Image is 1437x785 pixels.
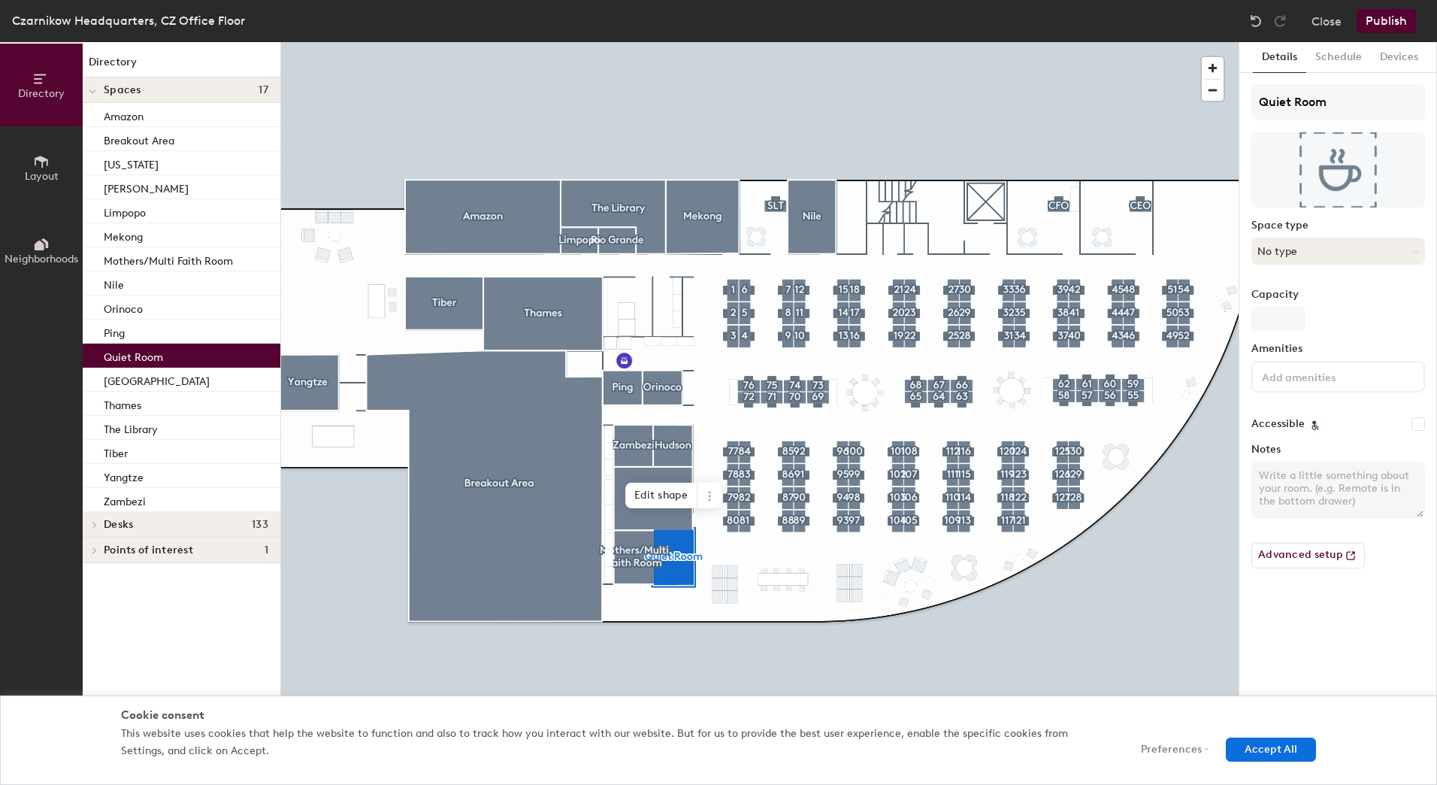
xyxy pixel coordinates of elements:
[104,274,124,292] p: Nile
[265,544,268,556] span: 1
[104,491,146,508] p: Zambezi
[18,87,65,100] span: Directory
[1251,289,1425,301] label: Capacity
[259,84,268,96] span: 17
[25,170,59,183] span: Layout
[1357,9,1416,33] button: Publish
[104,226,143,244] p: Mekong
[1371,42,1427,73] button: Devices
[83,54,280,77] h1: Directory
[5,253,78,265] span: Neighborhoods
[104,443,128,460] p: Tiber
[1248,14,1263,29] img: Undo
[121,708,1316,723] div: Cookie consent
[104,202,146,220] p: Limpopo
[104,106,144,123] p: Amazon
[104,130,174,147] p: Breakout Area
[252,519,268,531] span: 133
[1306,42,1371,73] button: Schedule
[1251,543,1365,568] button: Advanced setup
[1251,444,1425,456] label: Notes
[1272,14,1287,29] img: Redo
[1251,220,1425,232] label: Space type
[1253,42,1306,73] button: Details
[104,395,141,412] p: Thames
[12,11,245,30] div: Czarnikow Headquarters, CZ Office Floor
[104,154,159,171] p: [US_STATE]
[104,419,158,436] p: The Library
[1226,738,1316,762] button: Accept All
[104,250,233,268] p: Mothers/Multi Faith Room
[104,371,210,388] p: [GEOGRAPHIC_DATA]
[1259,367,1394,385] input: Add amenities
[121,726,1107,759] p: This website uses cookies that help the website to function and also to track how you interact wi...
[1311,9,1342,33] button: Close
[1122,738,1215,762] button: Preferences
[1251,343,1425,355] label: Amenities
[104,347,163,364] p: Quiet Room
[104,178,189,195] p: [PERSON_NAME]
[104,323,125,340] p: Ping
[104,299,143,316] p: Orinoco
[1251,132,1425,208] img: The space named Quiet Room
[104,84,141,96] span: Spaces
[625,483,697,508] span: Edit shape
[104,544,193,556] span: Points of interest
[1251,238,1425,265] button: No type
[104,467,144,484] p: Yangtze
[1251,418,1305,430] label: Accessible
[104,519,133,531] span: Desks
